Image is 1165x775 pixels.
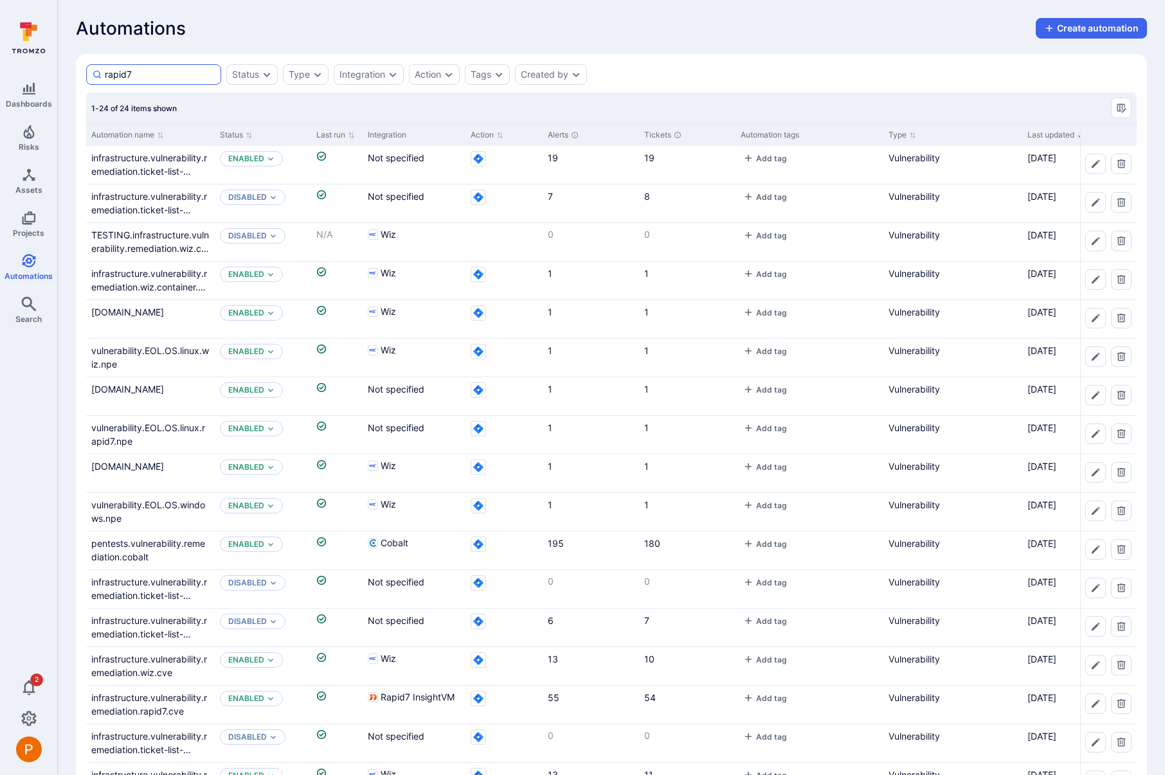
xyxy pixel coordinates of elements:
[381,344,396,357] span: Wiz
[741,655,790,664] button: add tag
[269,579,277,587] button: Expand dropdown
[548,268,552,279] a: 1
[736,223,883,261] div: Cell for Automation tags
[639,262,736,299] div: Cell for Tickets
[741,129,878,141] div: Automation tags
[548,422,552,433] a: 1
[30,673,43,686] span: 2
[471,267,486,282] svg: Jira
[741,305,878,321] div: tags-cell-
[889,130,916,140] button: Sort by Type
[312,69,323,80] button: Expand dropdown
[883,339,1022,377] div: Cell for Type
[16,736,42,762] img: ACg8ocICMCW9Gtmm-eRbQDunRucU07-w0qv-2qX63v-oG-s=s96-c
[316,130,355,140] button: Sort by Last run
[91,152,207,190] a: infrastructure.vulnerability.remediation.ticket-list-group-by-project-cve
[548,499,552,510] a: 1
[465,339,543,377] div: Cell for Action
[363,262,465,299] div: Cell for Integration
[521,69,568,80] button: Created by
[494,69,504,80] button: Expand dropdown
[644,615,649,626] a: 7
[339,69,385,80] button: Integration
[465,300,543,338] div: Cell for Action
[91,461,164,472] a: vulnerability.EOL.OS.windows.prod
[465,262,543,299] div: Cell for Action
[515,64,587,85] div: created by filter
[5,271,53,281] span: Automations
[644,228,730,241] p: 0
[267,386,275,394] button: Expand dropdown
[639,377,736,415] div: Cell for Tickets
[228,655,264,665] p: Enabled
[548,615,554,626] a: 6
[889,190,1017,203] p: Vulnerability
[741,308,790,317] button: add tag
[444,69,454,80] button: Expand dropdown
[639,146,736,184] div: Cell for Tickets
[228,308,264,318] p: Enabled
[363,184,465,222] div: Cell for Integration
[311,184,363,222] div: Cell for Last run
[105,68,215,81] input: Search automation
[368,129,460,141] div: Integration
[1080,146,1137,184] div: Cell for
[471,69,491,80] button: Tags
[465,184,543,222] div: Cell for Action
[548,129,634,141] div: Alerts
[639,339,736,377] div: Cell for Tickets
[1085,423,1106,444] button: Edit automation
[91,576,207,614] a: infrastructure.vulnerability.remediation.ticket-list-group-by-proj-summary
[1085,154,1106,174] button: Edit automation
[363,223,465,261] div: Cell for Integration
[736,262,883,299] div: Cell for Automation tags
[1111,539,1132,560] button: Delete automation
[228,462,264,472] button: Enabled
[543,223,639,261] div: Cell for Alerts
[228,578,267,588] button: Disabled
[1022,223,1099,261] div: Cell for Last updated
[1085,616,1106,637] button: Edit automation
[644,307,649,317] a: 1
[228,346,264,357] p: Enabled
[741,231,790,240] button: add tag
[1080,262,1137,299] div: Cell for
[316,228,357,241] p: N/A
[1111,231,1132,251] button: Delete automation
[381,305,396,318] span: Wiz
[228,231,267,241] p: Disabled
[86,339,215,377] div: Cell for Automation name
[215,300,311,338] div: Cell for Status
[644,692,656,703] a: 54
[228,539,264,549] p: Enabled
[228,269,264,280] button: Enabled
[15,314,42,324] span: Search
[228,385,264,395] p: Enabled
[1080,184,1137,222] div: Cell for
[289,69,310,80] div: Type
[644,268,649,279] a: 1
[1085,231,1106,251] button: Edit automation
[674,131,682,139] div: Unresolved tickets
[13,228,44,238] span: Projects
[548,384,552,395] a: 1
[736,300,883,338] div: Cell for Automation tags
[644,191,650,202] a: 8
[91,103,177,113] span: 1-24 of 24 items shown
[1111,655,1132,675] button: Delete automation
[363,300,465,338] div: Cell for Integration
[1080,339,1137,377] div: Cell for
[548,345,552,356] a: 1
[1085,462,1106,483] button: Edit automation
[1111,385,1132,405] button: Delete automation
[465,64,510,85] div: tags filter
[220,130,253,140] button: Sort by Status
[1027,229,1056,240] span: [DATE]
[86,184,215,222] div: Cell for Automation name
[1111,501,1132,521] button: Delete automation
[644,345,649,356] a: 1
